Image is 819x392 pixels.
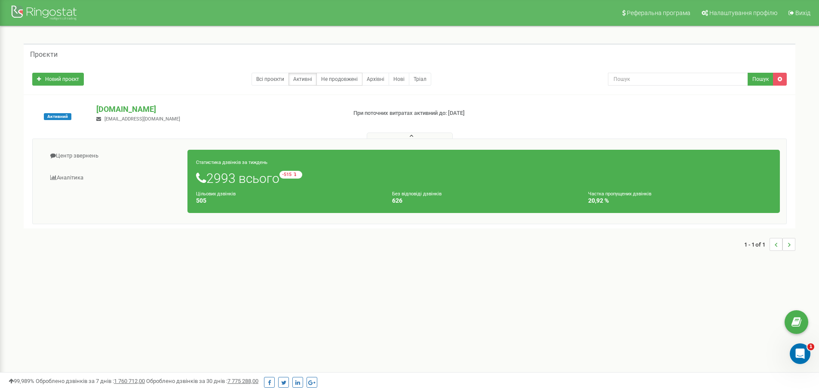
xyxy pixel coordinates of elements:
nav: ... [744,229,795,259]
a: Нові [389,73,409,86]
u: 7 775 288,00 [227,378,258,384]
h1: 2993 всього [196,171,771,185]
span: Оброблено дзвінків за 30 днів : [146,378,258,384]
a: Новий проєкт [32,73,84,86]
a: Всі проєкти [252,73,289,86]
span: 1 - 1 of 1 [744,238,770,251]
span: Реферальна програма [627,9,690,16]
a: Архівні [362,73,389,86]
u: 1 760 712,00 [114,378,145,384]
small: Частка пропущених дзвінків [588,191,651,197]
a: Не продовжені [316,73,362,86]
a: Активні [288,73,317,86]
a: Тріал [409,73,431,86]
small: Цільових дзвінків [196,191,236,197]
small: Без відповіді дзвінків [392,191,442,197]
p: [DOMAIN_NAME] [96,104,339,115]
span: 99,989% [9,378,34,384]
button: Пошук [748,73,773,86]
p: При поточних витратах активний до: [DATE] [353,109,532,117]
h4: 20,92 % [588,198,771,204]
iframe: Intercom live chat [790,343,810,364]
h5: Проєкти [30,51,58,59]
span: Активний [44,113,71,120]
span: [EMAIL_ADDRESS][DOMAIN_NAME] [104,116,180,122]
h4: 505 [196,198,379,204]
span: Вихід [795,9,810,16]
span: Оброблено дзвінків за 7 днів : [36,378,145,384]
small: Статистика дзвінків за тиждень [196,160,267,165]
a: Аналiтика [39,167,188,188]
span: 1 [807,343,814,350]
input: Пошук [608,73,748,86]
small: -515 [279,171,302,179]
a: Центр звернень [39,145,188,167]
h4: 626 [392,198,575,204]
span: Налаштування профілю [709,9,777,16]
